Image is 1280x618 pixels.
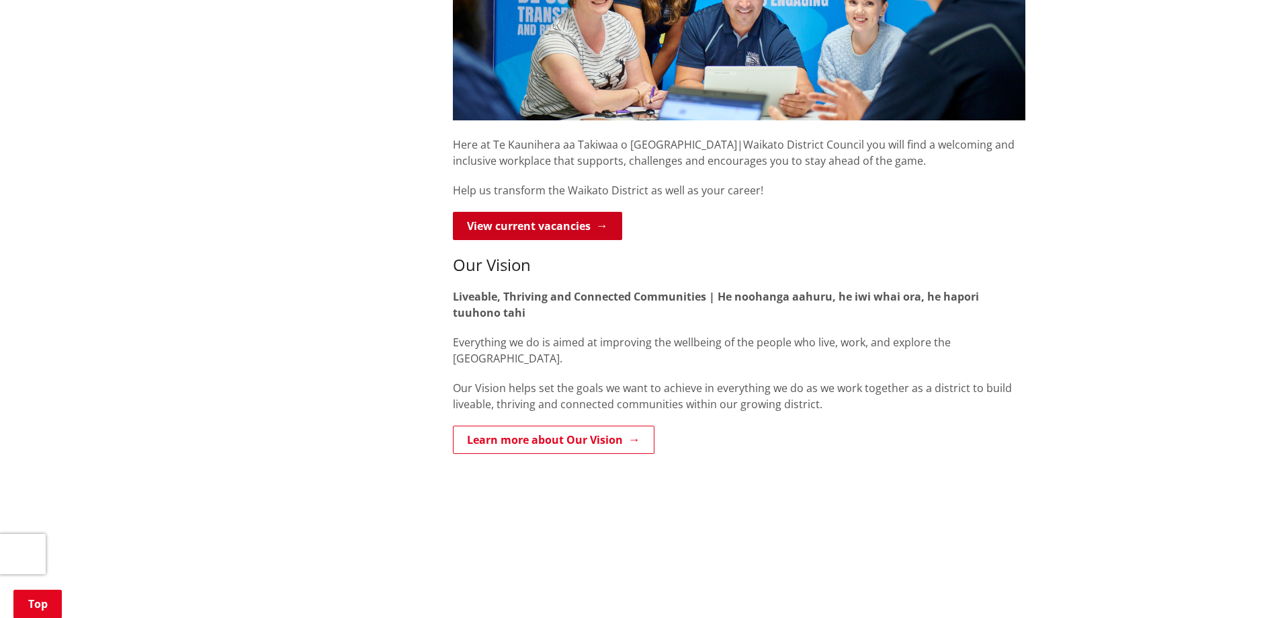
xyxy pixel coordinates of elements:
[13,590,62,618] a: Top
[453,212,622,240] a: View current vacancies
[453,182,1025,198] p: Help us transform the Waikato District as well as your career!
[453,334,1025,366] p: Everything we do is aimed at improving the wellbeing of the people who live, work, and explore th...
[453,380,1025,412] p: Our Vision helps set the goals we want to achieve in everything we do as we work together as a di...
[453,256,1025,275] h3: Our Vision
[1218,562,1267,610] iframe: Messenger Launcher
[453,289,979,320] strong: Liveable, Thriving and Connected Communities | He noohanga aahuru, he iwi whai ora, he hapori tuu...
[453,120,1025,169] p: Here at Te Kaunihera aa Takiwaa o [GEOGRAPHIC_DATA]|Waikato District Council you will find a welc...
[453,426,654,454] a: Learn more about Our Vision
